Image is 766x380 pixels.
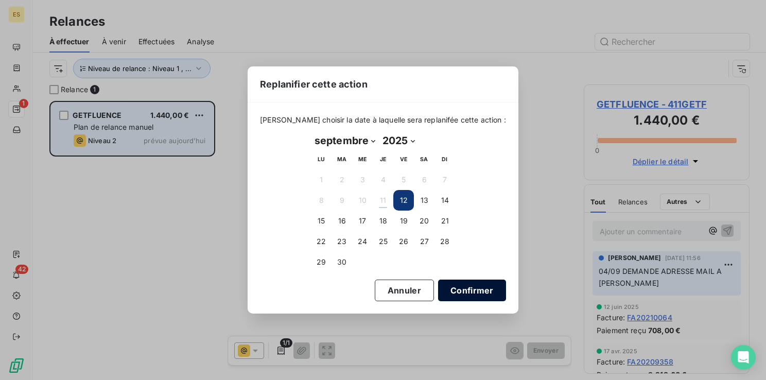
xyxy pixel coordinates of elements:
button: 3 [352,169,373,190]
button: 7 [434,169,455,190]
button: 20 [414,211,434,231]
div: Open Intercom Messenger [731,345,756,370]
button: 4 [373,169,393,190]
button: 18 [373,211,393,231]
button: 16 [332,211,352,231]
button: Annuler [375,280,434,301]
button: 6 [414,169,434,190]
button: Confirmer [438,280,506,301]
th: dimanche [434,149,455,169]
button: 28 [434,231,455,252]
button: 19 [393,211,414,231]
button: 27 [414,231,434,252]
button: 23 [332,231,352,252]
button: 25 [373,231,393,252]
button: 8 [311,190,332,211]
button: 11 [373,190,393,211]
button: 15 [311,211,332,231]
button: 24 [352,231,373,252]
button: 12 [393,190,414,211]
th: mardi [332,149,352,169]
button: 1 [311,169,332,190]
th: mercredi [352,149,373,169]
span: [PERSON_NAME] choisir la date à laquelle sera replanifée cette action : [260,115,506,125]
button: 9 [332,190,352,211]
button: 21 [434,211,455,231]
th: vendredi [393,149,414,169]
button: 14 [434,190,455,211]
th: lundi [311,149,332,169]
th: jeudi [373,149,393,169]
button: 22 [311,231,332,252]
th: samedi [414,149,434,169]
button: 30 [332,252,352,272]
button: 26 [393,231,414,252]
button: 5 [393,169,414,190]
span: Replanifier cette action [260,77,368,91]
button: 17 [352,211,373,231]
button: 29 [311,252,332,272]
button: 2 [332,169,352,190]
button: 10 [352,190,373,211]
button: 13 [414,190,434,211]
